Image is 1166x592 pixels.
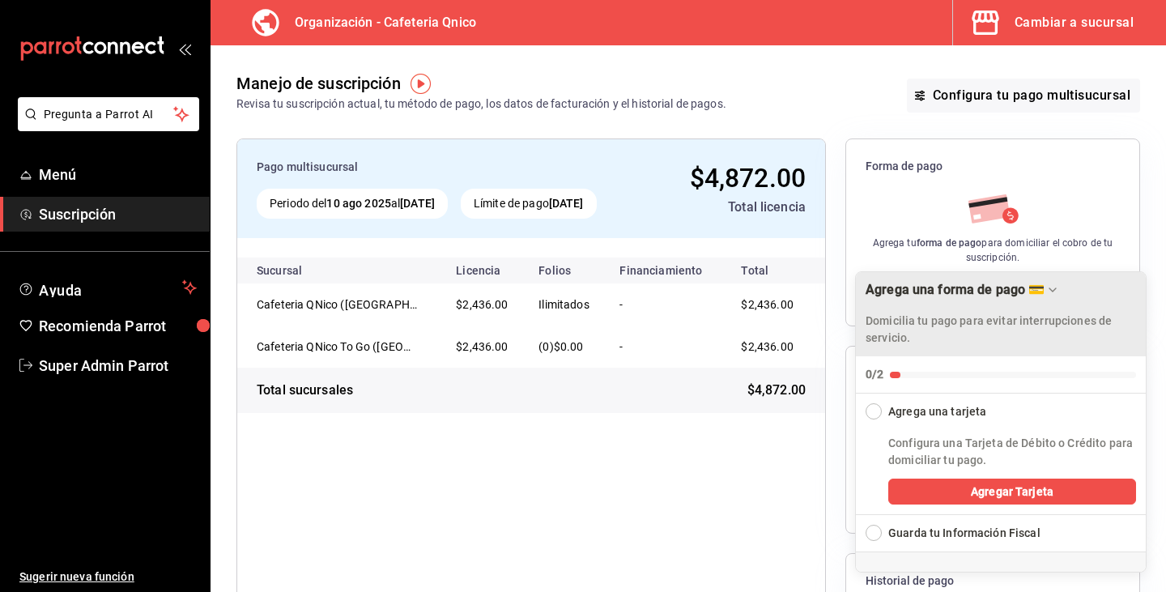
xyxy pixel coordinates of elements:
[606,283,721,326] td: -
[11,117,199,134] a: Pregunta a Parrot AI
[866,573,1120,589] span: Historial de pago
[18,97,199,131] button: Pregunta a Parrot AI
[606,326,721,368] td: -
[855,271,1147,573] div: Agrega una forma de pago 💳
[888,435,1136,469] p: Configura una Tarjeta de Débito o Crédito para domiciliar tu pago.
[866,159,1120,174] span: Forma de pago
[456,340,508,353] span: $2,436.00
[1015,11,1134,34] div: Cambiar a sucursal
[19,569,197,586] span: Sugerir nueva función
[741,298,793,311] span: $2,436.00
[257,339,419,355] div: Cafeteria QNico To Go (Puebla)
[39,355,197,377] span: Super Admin Parrot
[971,483,1053,500] span: Agregar Tarjeta
[856,394,1146,420] button: Collapse Checklist
[39,203,197,225] span: Suscripción
[257,296,419,313] div: Cafeteria QNico (Puebla)
[888,525,1040,542] div: Guarda tu Información Fiscal
[856,272,1146,393] button: Collapse Checklist
[526,283,606,326] td: Ilimitados
[549,197,584,210] strong: [DATE]
[400,197,435,210] strong: [DATE]
[282,13,476,32] h3: Organización - Cafeteria Qnico
[554,340,584,353] span: $0.00
[888,479,1136,505] button: Agregar Tarjeta
[856,272,1146,356] div: Drag to move checklist
[461,189,597,219] div: Límite de pago
[443,258,526,283] th: Licencia
[649,198,806,217] div: Total licencia
[866,236,1120,265] div: Agrega tu para domiciliar el cobro de tu suscripción.
[866,282,1045,297] div: Agrega una forma de pago 💳
[236,96,726,113] div: Revisa tu suscripción actual, tu método de pago, los datos de facturación y el historial de pagos.
[526,258,606,283] th: Folios
[257,339,419,355] div: Cafeteria QNico To Go ([GEOGRAPHIC_DATA])
[456,298,508,311] span: $2,436.00
[411,74,431,94] img: Tooltip marker
[690,163,806,194] span: $4,872.00
[747,381,806,400] span: $4,872.00
[39,315,197,337] span: Recomienda Parrot
[326,197,390,210] strong: 10 ago 2025
[866,313,1136,347] p: Domicilia tu pago para evitar interrupciones de servicio.
[39,278,176,297] span: Ayuda
[721,258,825,283] th: Total
[888,403,986,420] div: Agrega una tarjeta
[856,515,1146,552] button: Expand Checklist
[257,381,353,400] div: Total sucursales
[178,42,191,55] button: open_drawer_menu
[236,71,401,96] div: Manejo de suscripción
[44,106,174,123] span: Pregunta a Parrot AI
[526,326,606,368] td: (0)
[866,366,883,383] div: 0/2
[257,264,346,277] div: Sucursal
[257,296,419,313] div: Cafeteria QNico ([GEOGRAPHIC_DATA])
[606,258,721,283] th: Financiamiento
[917,237,982,249] strong: forma de pago
[741,340,793,353] span: $2,436.00
[257,159,636,176] div: Pago multisucursal
[39,164,197,185] span: Menú
[907,79,1140,113] button: Configura tu pago multisucursal
[257,189,448,219] div: Periodo del al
